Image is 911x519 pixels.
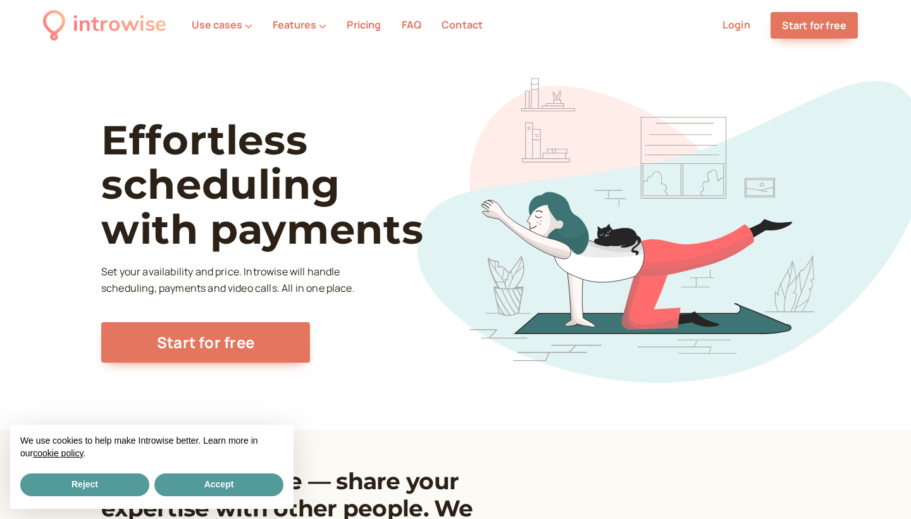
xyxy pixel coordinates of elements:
[347,18,381,32] a: Pricing
[73,8,166,42] div: introwise
[402,18,421,32] a: FAQ
[101,118,469,251] h1: Effortless scheduling with payments
[101,322,310,363] a: Start for free
[33,448,83,458] a: cookie policy
[442,18,483,32] a: Contact
[722,18,750,32] a: Login
[20,473,149,496] button: Reject
[771,12,858,39] a: Start for free
[101,264,358,297] p: Set your availability and price. Introwise will handle scheduling, payments and video calls. All ...
[192,19,252,30] button: Use cases
[43,8,166,42] a: introwise
[273,19,326,30] button: Features
[154,473,283,496] button: Accept
[10,425,294,471] div: We use cookies to help make Introwise better. Learn more in our .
